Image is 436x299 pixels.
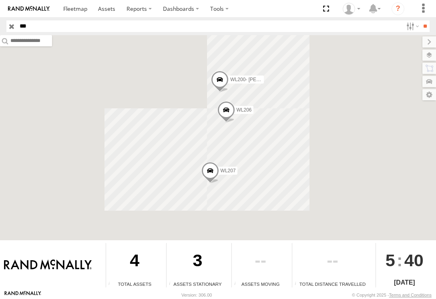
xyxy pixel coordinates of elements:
div: 4 [106,243,163,281]
div: Total number of assets current in transit. [232,281,244,287]
div: Version: 306.00 [181,293,212,297]
div: Assets Moving [232,281,289,287]
label: Map Settings [422,89,436,100]
span: WL207 [220,167,235,173]
span: 40 [404,243,424,277]
i: ? [392,2,404,15]
div: : [376,243,433,277]
span: WL206 [236,107,251,112]
div: 3 [167,243,229,281]
div: Total distance travelled by all assets within specified date range and applied filters [292,281,304,287]
div: Total Distance Travelled [292,281,372,287]
div: Total Assets [106,281,163,287]
img: rand-logo.svg [8,6,50,12]
img: Rand McNally [4,259,92,271]
a: Terms and Conditions [389,293,432,297]
span: WL200- [PERSON_NAME] [230,77,288,82]
div: [DATE] [376,278,433,287]
div: Total number of assets current stationary. [167,281,179,287]
span: 5 [386,243,395,277]
div: Jaydon Walker [340,3,363,15]
div: Total number of Enabled Assets [106,281,118,287]
label: Search Filter Options [403,20,420,32]
div: © Copyright 2025 - [352,293,432,297]
a: Visit our Website [4,291,41,299]
div: Assets Stationary [167,281,229,287]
